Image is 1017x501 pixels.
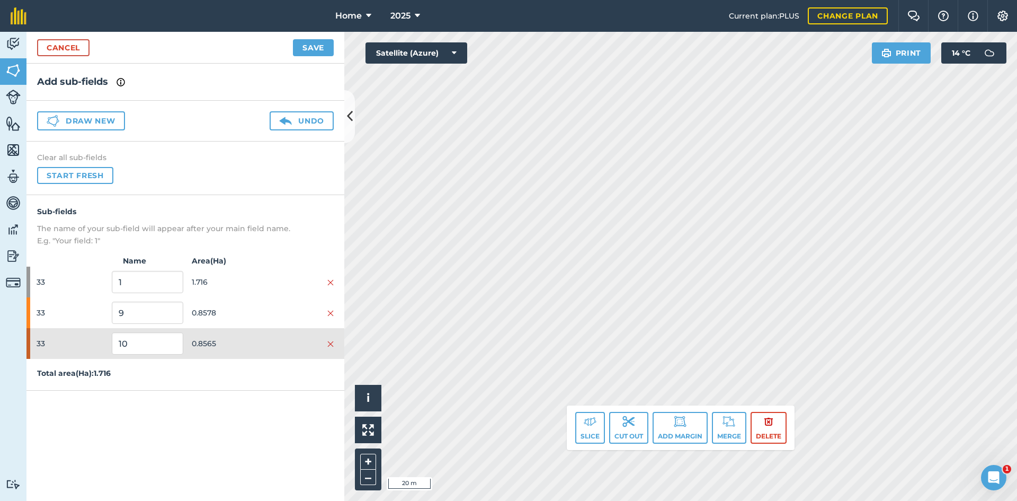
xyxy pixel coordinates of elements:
[872,42,931,64] button: Print
[6,275,21,290] img: svg+xml;base64,PD94bWwgdmVyc2lvbj0iMS4wIiBlbmNvZGluZz0idXRmLTgiPz4KPCEtLSBHZW5lcmF0b3I6IEFkb2JlIE...
[37,235,334,247] p: E.g. "Your field: 1"
[37,39,90,56] a: Cancel
[185,255,344,267] strong: Area ( Ha )
[712,412,746,444] button: Merge
[37,74,334,90] h2: Add sub-fields
[293,39,334,56] button: Save
[622,415,635,428] img: svg+xml;base64,PD94bWwgdmVyc2lvbj0iMS4wIiBlbmNvZGluZz0idXRmLTgiPz4KPCEtLSBHZW5lcmF0b3I6IEFkb2JlIE...
[6,63,21,78] img: svg+xml;base64,PHN2ZyB4bWxucz0iaHR0cDovL3d3dy53My5vcmcvMjAwMC9zdmciIHdpZHRoPSI1NiIgaGVpZ2h0PSI2MC...
[26,267,344,297] div: 331.716
[327,309,334,318] img: svg+xml;base64,PHN2ZyB4bWxucz0iaHR0cDovL3d3dy53My5vcmcvMjAwMC9zdmciIHdpZHRoPSIyMiIgaGVpZ2h0PSIzMC...
[360,454,376,470] button: +
[907,11,920,21] img: Two speech bubbles overlapping with the left bubble in the forefront
[764,415,773,428] img: svg+xml;base64,PHN2ZyB4bWxucz0iaHR0cDovL3d3dy53My5vcmcvMjAwMC9zdmciIHdpZHRoPSIxOCIgaGVpZ2h0PSIyNC...
[6,116,21,131] img: svg+xml;base64,PHN2ZyB4bWxucz0iaHR0cDovL3d3dy53My5vcmcvMjAwMC9zdmciIHdpZHRoPSI1NiIgaGVpZ2h0PSI2MC...
[367,391,370,405] span: i
[26,297,344,328] div: 330.8578
[26,328,344,359] div: 330.8565
[609,412,648,444] button: Cut out
[37,223,334,234] p: The name of your sub-field will appear after your main field name.
[355,385,381,411] button: i
[6,479,21,489] img: svg+xml;base64,PD94bWwgdmVyc2lvbj0iMS4wIiBlbmNvZGluZz0idXRmLTgiPz4KPCEtLSBHZW5lcmF0b3I6IEFkb2JlIE...
[270,111,334,130] button: Undo
[6,248,21,264] img: svg+xml;base64,PD94bWwgdmVyc2lvbj0iMS4wIiBlbmNvZGluZz0idXRmLTgiPz4KPCEtLSBHZW5lcmF0b3I6IEFkb2JlIE...
[584,415,596,428] img: svg+xml;base64,PD94bWwgdmVyc2lvbj0iMS4wIiBlbmNvZGluZz0idXRmLTgiPz4KPCEtLSBHZW5lcmF0b3I6IEFkb2JlIE...
[952,42,970,64] span: 14 ° C
[674,415,686,428] img: svg+xml;base64,PD94bWwgdmVyc2lvbj0iMS4wIiBlbmNvZGluZz0idXRmLTgiPz4KPCEtLSBHZW5lcmF0b3I6IEFkb2JlIE...
[37,368,111,378] strong: Total area ( Ha ): 1.716
[192,272,263,292] span: 1.716
[941,42,1006,64] button: 14 °C
[6,142,21,158] img: svg+xml;base64,PHN2ZyB4bWxucz0iaHR0cDovL3d3dy53My5vcmcvMjAwMC9zdmciIHdpZHRoPSI1NiIgaGVpZ2h0PSI2MC...
[6,169,21,184] img: svg+xml;base64,PD94bWwgdmVyc2lvbj0iMS4wIiBlbmNvZGluZz0idXRmLTgiPz4KPCEtLSBHZW5lcmF0b3I6IEFkb2JlIE...
[365,42,467,64] button: Satellite (Azure)
[37,303,108,323] span: 33
[37,272,108,292] span: 33
[979,42,1000,64] img: svg+xml;base64,PD94bWwgdmVyc2lvbj0iMS4wIiBlbmNvZGluZz0idXRmLTgiPz4KPCEtLSBHZW5lcmF0b3I6IEFkb2JlIE...
[37,333,108,354] span: 33
[653,412,708,444] button: Add margin
[881,47,891,59] img: svg+xml;base64,PHN2ZyB4bWxucz0iaHR0cDovL3d3dy53My5vcmcvMjAwMC9zdmciIHdpZHRoPSIxOSIgaGVpZ2h0PSIyNC...
[6,36,21,52] img: svg+xml;base64,PD94bWwgdmVyc2lvbj0iMS4wIiBlbmNvZGluZz0idXRmLTgiPz4KPCEtLSBHZW5lcmF0b3I6IEFkb2JlIE...
[335,10,362,22] span: Home
[360,470,376,485] button: –
[106,255,185,267] strong: Name
[192,303,263,323] span: 0.8578
[37,167,113,184] button: Start fresh
[37,152,334,163] h4: Clear all sub-fields
[575,412,605,444] button: Slice
[327,340,334,348] img: svg+xml;base64,PHN2ZyB4bWxucz0iaHR0cDovL3d3dy53My5vcmcvMjAwMC9zdmciIHdpZHRoPSIyMiIgaGVpZ2h0PSIzMC...
[1003,465,1011,473] span: 1
[327,278,334,287] img: svg+xml;base64,PHN2ZyB4bWxucz0iaHR0cDovL3d3dy53My5vcmcvMjAwMC9zdmciIHdpZHRoPSIyMiIgaGVpZ2h0PSIzMC...
[937,11,950,21] img: A question mark icon
[729,10,799,22] span: Current plan : PLUS
[751,412,787,444] button: Delete
[996,11,1009,21] img: A cog icon
[968,10,978,22] img: svg+xml;base64,PHN2ZyB4bWxucz0iaHR0cDovL3d3dy53My5vcmcvMjAwMC9zdmciIHdpZHRoPSIxNyIgaGVpZ2h0PSIxNy...
[37,206,334,217] h4: Sub-fields
[722,415,735,428] img: svg+xml;base64,PD94bWwgdmVyc2lvbj0iMS4wIiBlbmNvZGluZz0idXRmLTgiPz4KPCEtLSBHZW5lcmF0b3I6IEFkb2JlIE...
[390,10,411,22] span: 2025
[808,7,888,24] a: Change plan
[981,465,1006,490] iframe: Intercom live chat
[6,195,21,211] img: svg+xml;base64,PD94bWwgdmVyc2lvbj0iMS4wIiBlbmNvZGluZz0idXRmLTgiPz4KPCEtLSBHZW5lcmF0b3I6IEFkb2JlIE...
[192,333,263,354] span: 0.8565
[279,115,292,127] img: svg+xml;base64,PD94bWwgdmVyc2lvbj0iMS4wIiBlbmNvZGluZz0idXRmLTgiPz4KPCEtLSBHZW5lcmF0b3I6IEFkb2JlIE...
[6,222,21,238] img: svg+xml;base64,PD94bWwgdmVyc2lvbj0iMS4wIiBlbmNvZGluZz0idXRmLTgiPz4KPCEtLSBHZW5lcmF0b3I6IEFkb2JlIE...
[11,7,26,24] img: fieldmargin Logo
[117,76,125,89] img: svg+xml;base64,PHN2ZyB4bWxucz0iaHR0cDovL3d3dy53My5vcmcvMjAwMC9zdmciIHdpZHRoPSIxNyIgaGVpZ2h0PSIxNy...
[362,424,374,436] img: Four arrows, one pointing top left, one top right, one bottom right and the last bottom left
[6,90,21,104] img: svg+xml;base64,PD94bWwgdmVyc2lvbj0iMS4wIiBlbmNvZGluZz0idXRmLTgiPz4KPCEtLSBHZW5lcmF0b3I6IEFkb2JlIE...
[37,111,125,130] button: Draw new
